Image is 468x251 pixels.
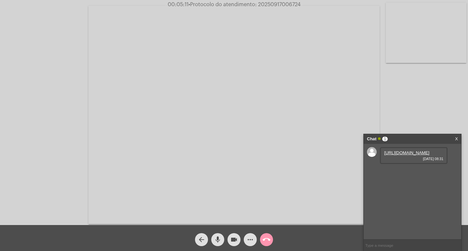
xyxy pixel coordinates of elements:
[384,150,429,155] a: [URL][DOMAIN_NAME]
[263,236,270,244] mat-icon: call_end
[367,134,376,144] strong: Chat
[384,157,443,161] span: [DATE] 08:31
[188,2,190,7] span: •
[364,240,461,251] input: Type a message
[246,236,254,244] mat-icon: more_horiz
[230,236,238,244] mat-icon: videocam
[378,137,381,140] span: Online
[455,134,458,144] a: X
[198,236,205,244] mat-icon: arrow_back
[168,2,188,7] span: 00:05:11
[382,137,388,141] span: 1
[188,2,301,7] span: Protocolo do atendimento: 20250917006724
[214,236,222,244] mat-icon: mic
